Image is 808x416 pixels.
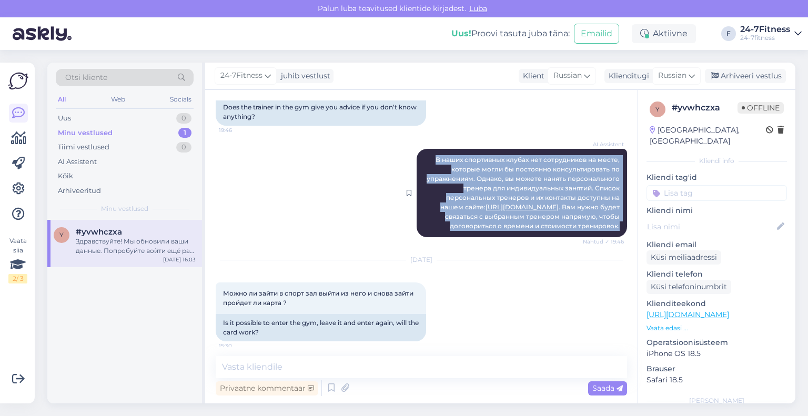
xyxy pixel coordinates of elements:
[655,105,660,113] span: y
[584,140,624,148] span: AI Assistent
[223,289,415,307] span: Можно ли зайти в спорт зал выйти из него и снова зайти пройдет ли карта ?
[647,250,721,265] div: Küsi meiliaadressi
[632,24,696,43] div: Aktiivne
[219,126,258,134] span: 19:46
[553,70,582,82] span: Russian
[650,125,766,147] div: [GEOGRAPHIC_DATA], [GEOGRAPHIC_DATA]
[58,113,71,124] div: Uus
[647,172,787,183] p: Kliendi tag'id
[647,298,787,309] p: Klienditeekond
[451,28,471,38] b: Uus!
[277,70,330,82] div: juhib vestlust
[178,128,191,138] div: 1
[58,128,113,138] div: Minu vestlused
[163,256,196,263] div: [DATE] 16:03
[647,269,787,280] p: Kliendi telefon
[647,337,787,348] p: Operatsioonisüsteem
[220,70,262,82] span: 24-7Fitness
[647,348,787,359] p: iPhone OS 18.5
[672,102,738,114] div: # yvwhczxa
[740,25,802,42] a: 24-7Fitness24-7fitness
[8,71,28,91] img: Askly Logo
[647,221,775,232] input: Lisa nimi
[58,157,97,167] div: AI Assistent
[466,4,490,13] span: Luba
[216,381,318,395] div: Privaatne kommentaar
[705,69,786,83] div: Arhiveeri vestlus
[76,237,196,256] div: Здравствуйте! Мы обновили ваши данные. Попробуйте войти ещё раз. Если у вас возникнут проблемы со...
[451,27,570,40] div: Proovi tasuta juba täna:
[56,93,68,106] div: All
[216,314,426,341] div: Is it possible to enter the gym, leave it and enter again, will the card work?
[486,203,559,211] a: [URL][DOMAIN_NAME]
[574,24,619,44] button: Emailid
[216,98,426,126] div: Does the trainer in the gym give you advice if you don’t know anything?
[647,396,787,405] div: [PERSON_NAME]
[647,185,787,201] input: Lisa tag
[427,156,621,230] span: В наших спортивных клубах нет сотрудников на месте, которые могли бы постоянно консультировать по...
[58,171,73,181] div: Kõik
[647,280,731,294] div: Küsi telefoninumbrit
[592,383,623,393] span: Saada
[738,102,784,114] span: Offline
[65,72,107,83] span: Otsi kliente
[519,70,544,82] div: Klient
[8,274,27,283] div: 2 / 3
[216,255,627,265] div: [DATE]
[59,231,64,239] span: y
[658,70,686,82] span: Russian
[176,113,191,124] div: 0
[76,227,122,237] span: #yvwhczxa
[647,363,787,374] p: Brauser
[647,239,787,250] p: Kliendi email
[740,25,790,34] div: 24-7Fitness
[647,205,787,216] p: Kliendi nimi
[647,323,787,333] p: Vaata edasi ...
[647,374,787,385] p: Safari 18.5
[176,142,191,153] div: 0
[101,204,148,214] span: Minu vestlused
[583,238,624,246] span: Nähtud ✓ 19:46
[58,142,109,153] div: Tiimi vestlused
[58,186,101,196] div: Arhiveeritud
[109,93,127,106] div: Web
[8,236,27,283] div: Vaata siia
[647,310,729,319] a: [URL][DOMAIN_NAME]
[721,26,736,41] div: F
[219,342,258,350] span: 15:30
[740,34,790,42] div: 24-7fitness
[168,93,194,106] div: Socials
[604,70,649,82] div: Klienditugi
[647,156,787,166] div: Kliendi info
